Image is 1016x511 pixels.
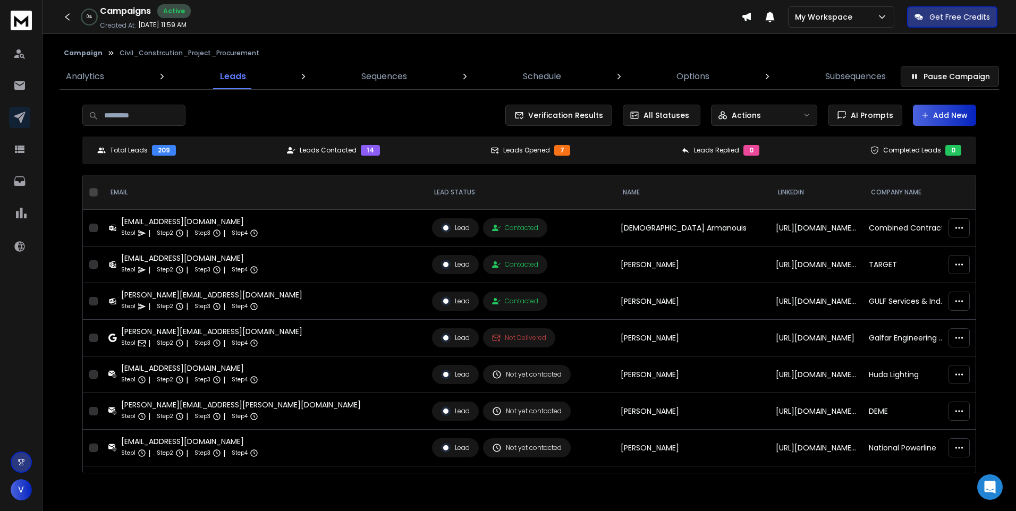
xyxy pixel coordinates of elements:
[11,479,32,500] button: V
[614,466,769,503] td: [PERSON_NAME]
[769,210,862,246] td: [URL][DOMAIN_NAME][PERSON_NAME]
[492,297,538,305] div: Contacted
[862,246,955,283] td: TARGET
[157,4,191,18] div: Active
[614,210,769,246] td: [DEMOGRAPHIC_DATA] Armanouis
[492,334,546,342] div: Not Delivered
[614,175,769,210] th: NAME
[121,436,258,447] div: [EMAIL_ADDRESS][DOMAIN_NAME]
[100,5,151,18] h1: Campaigns
[157,448,173,458] p: Step 2
[223,411,225,422] p: |
[121,363,258,373] div: [EMAIL_ADDRESS][DOMAIN_NAME]
[121,253,258,263] div: [EMAIL_ADDRESS][DOMAIN_NAME]
[148,228,150,239] p: |
[769,430,862,466] td: [URL][DOMAIN_NAME][PERSON_NAME]
[148,448,150,458] p: |
[670,64,716,89] a: Options
[492,260,538,269] div: Contacted
[223,338,225,348] p: |
[87,14,92,20] p: 0 %
[862,175,955,210] th: Company Name
[361,145,380,156] div: 14
[100,21,136,30] p: Created At:
[223,374,225,385] p: |
[110,146,148,155] p: Total Leads
[977,474,1003,500] div: Open Intercom Messenger
[492,443,562,453] div: Not yet contacted
[121,399,361,410] div: [PERSON_NAME][EMAIL_ADDRESS][PERSON_NAME][DOMAIN_NAME]
[901,66,999,87] button: Pause Campaign
[769,283,862,320] td: [URL][DOMAIN_NAME][PERSON_NAME]
[614,393,769,430] td: [PERSON_NAME]
[214,64,252,89] a: Leads
[554,145,570,156] div: 7
[148,411,150,422] p: |
[223,265,225,275] p: |
[121,301,136,312] p: Step 1
[492,406,562,416] div: Not yet contacted
[121,265,136,275] p: Step 1
[492,224,538,232] div: Contacted
[441,296,470,306] div: Lead
[769,466,862,503] td: [URL][DOMAIN_NAME][PERSON_NAME]
[121,228,136,239] p: Step 1
[862,356,955,393] td: Huda Lighting
[355,64,413,89] a: Sequences
[148,265,150,275] p: |
[644,110,689,121] p: All Statuses
[743,145,759,156] div: 0
[614,320,769,356] td: [PERSON_NAME]
[232,411,248,422] p: Step 4
[223,301,225,312] p: |
[795,12,857,22] p: My Workspace
[676,70,709,83] p: Options
[883,146,941,155] p: Completed Leads
[220,70,246,83] p: Leads
[194,338,210,348] p: Step 3
[11,11,32,30] img: logo
[441,260,470,269] div: Lead
[614,246,769,283] td: [PERSON_NAME]
[819,64,892,89] a: Subsequences
[152,145,176,156] div: 209
[186,448,188,458] p: |
[426,175,614,210] th: LEAD STATUS
[60,64,111,89] a: Analytics
[524,110,603,121] span: Verification Results
[769,356,862,393] td: [URL][DOMAIN_NAME][PERSON_NAME]
[929,12,990,22] p: Get Free Credits
[862,393,955,430] td: DEME
[614,283,769,320] td: [PERSON_NAME]
[769,246,862,283] td: [URL][DOMAIN_NAME][PERSON_NAME]
[186,265,188,275] p: |
[148,374,150,385] p: |
[913,105,976,126] button: Add New
[223,448,225,458] p: |
[828,105,902,126] button: AI Prompts
[232,228,248,239] p: Step 4
[441,370,470,379] div: Lead
[157,374,173,385] p: Step 2
[157,411,173,422] p: Step 2
[614,430,769,466] td: [PERSON_NAME]
[232,448,248,458] p: Step 4
[732,110,761,121] p: Actions
[64,49,103,57] button: Campaign
[945,145,961,156] div: 0
[862,320,955,356] td: Galfar Engineering & Contracting
[825,70,886,83] p: Subsequences
[157,338,173,348] p: Step 2
[361,70,407,83] p: Sequences
[194,374,210,385] p: Step 3
[121,448,136,458] p: Step 1
[232,338,248,348] p: Step 4
[194,228,210,239] p: Step 3
[862,210,955,246] td: Combined Contracting
[157,228,173,239] p: Step 2
[232,374,248,385] p: Step 4
[523,70,561,83] p: Schedule
[232,301,248,312] p: Step 4
[505,105,612,126] button: Verification Results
